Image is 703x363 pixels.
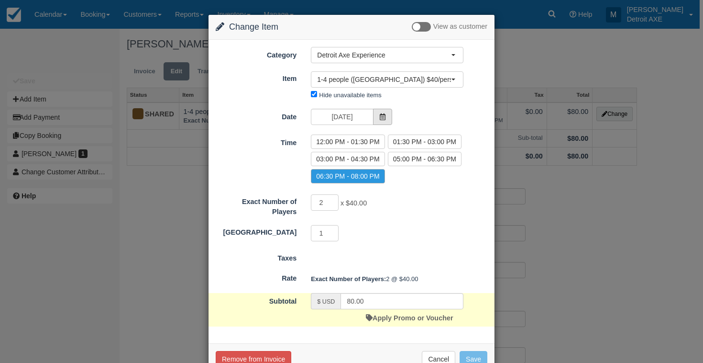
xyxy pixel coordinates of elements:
[209,224,304,238] label: Shared Arena
[388,135,461,149] label: 01:30 PM - 03:00 PM
[366,314,453,322] a: Apply Promo or Voucher
[209,193,304,216] label: Exact Number of Players
[229,22,278,32] span: Change Item
[311,225,339,241] input: Shared Arena
[319,91,381,99] label: Hide unavailable items
[311,71,463,88] button: 1-4 people ([GEOGRAPHIC_DATA]) $40/person (8)
[209,47,304,60] label: Category
[317,298,335,305] small: $ USD
[311,152,384,166] label: 03:00 PM - 04:30 PM
[311,135,384,149] label: 12:00 PM - 01:30 PM
[311,194,339,211] input: Exact Number of Players
[311,169,384,183] label: 06:30 PM - 08:00 PM
[311,275,386,283] strong: Exact Number of Players
[304,271,494,287] div: 2 @ $40.00
[209,135,304,148] label: Time
[341,200,367,207] span: x $40.00
[311,47,463,63] button: Detroit Axe Experience
[209,109,304,122] label: Date
[209,250,304,263] label: Taxes
[433,23,487,31] span: View as customer
[209,70,304,84] label: Item
[388,152,461,166] label: 05:00 PM - 06:30 PM
[209,270,304,284] label: Rate
[317,75,451,84] span: 1-4 people ([GEOGRAPHIC_DATA]) $40/person (8)
[209,293,304,306] label: Subtotal
[317,50,451,60] span: Detroit Axe Experience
